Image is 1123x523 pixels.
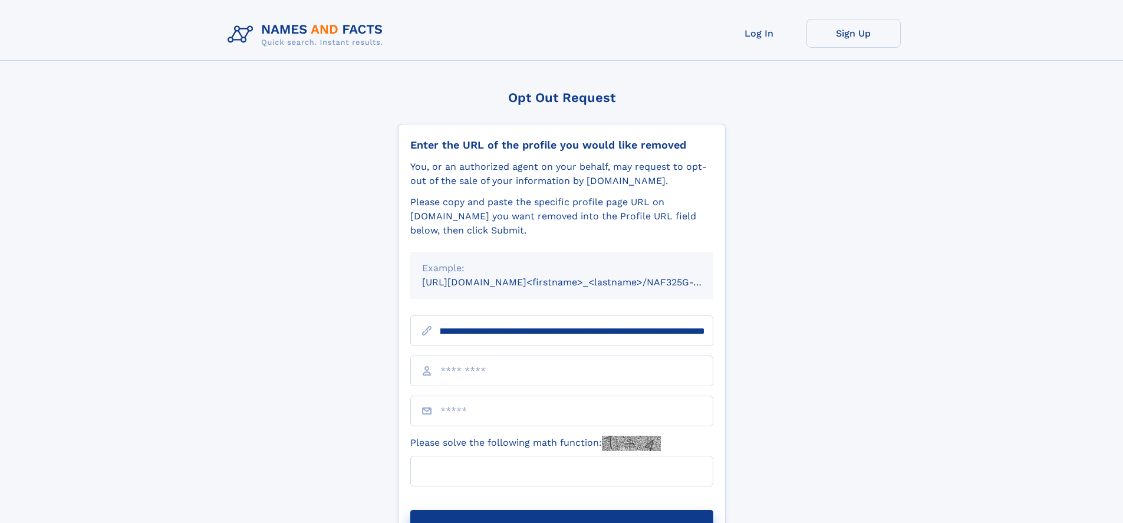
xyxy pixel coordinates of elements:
[712,19,806,48] a: Log In
[422,277,736,288] small: [URL][DOMAIN_NAME]<firstname>_<lastname>/NAF325G-xxxxxxxx
[410,195,713,238] div: Please copy and paste the specific profile page URL on [DOMAIN_NAME] you want removed into the Pr...
[410,139,713,152] div: Enter the URL of the profile you would like removed
[410,160,713,188] div: You, or an authorized agent on your behalf, may request to opt-out of the sale of your informatio...
[223,19,393,51] img: Logo Names and Facts
[806,19,901,48] a: Sign Up
[410,436,661,451] label: Please solve the following math function:
[398,90,726,105] div: Opt Out Request
[422,261,702,275] div: Example:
